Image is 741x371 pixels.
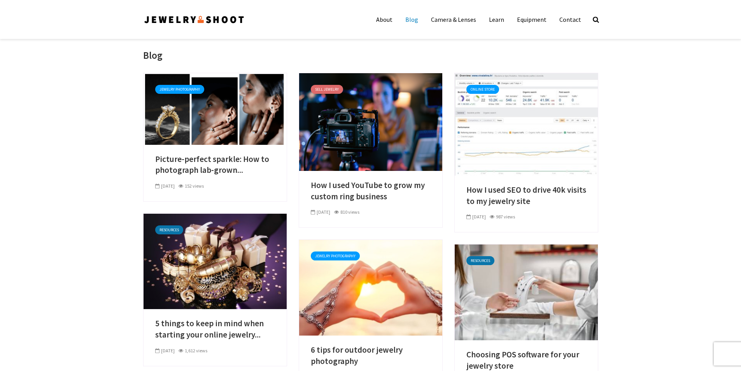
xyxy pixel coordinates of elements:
a: How I used SEO to drive 40k visits to my jewelry site [466,185,586,207]
a: 6 tips for outdoor jewelry photography [311,345,431,367]
a: Equipment [511,12,552,27]
a: Learn [483,12,510,27]
a: 5 things to keep in mind when starting your online jewelry business [144,257,287,265]
a: Sell Jewelry [311,85,343,94]
span: [DATE] [155,348,175,353]
a: Resources [155,225,183,234]
a: About [370,12,398,27]
div: 1,612 views [179,347,207,354]
div: 152 views [179,183,204,190]
span: [DATE] [466,214,486,220]
img: Jewelry Photographer Bay Area - San Francisco | Nationwide via Mail [143,13,245,26]
a: Resources [466,256,494,265]
a: Camera & Lenses [425,12,482,27]
h1: Blog [143,49,163,62]
a: Choosing POS software for your jewelry store [455,288,598,295]
span: [DATE] [311,209,330,215]
a: Contact [554,12,587,27]
a: Blog [399,12,424,27]
a: How I used SEO to drive 40k visits to my jewelry site [455,120,598,127]
a: 6 tips for outdoor jewelry photography [299,283,442,291]
a: How I used YouTube to grow my custom ring business [299,117,442,125]
a: 5 things to keep in mind when starting your online jewelry... [155,318,275,340]
span: [DATE] [155,183,175,189]
a: Picture-perfect sparkle: How to photograph lab-grown... [155,154,275,176]
div: 987 views [490,213,515,220]
a: Online Store [466,85,499,94]
a: Picture-perfect sparkle: How to photograph lab-grown diamonds and moissanite rings [144,104,287,112]
a: Jewelry Photography [311,251,360,260]
a: How I used YouTube to grow my custom ring business [311,180,431,202]
a: Jewelry Photography [155,85,204,94]
div: 810 views [334,209,359,216]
